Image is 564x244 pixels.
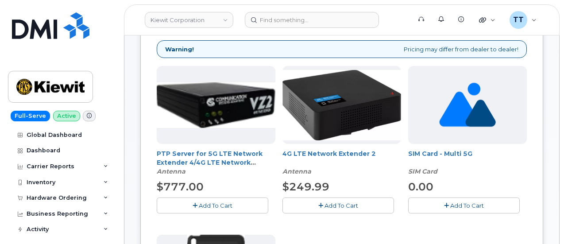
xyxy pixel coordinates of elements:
[450,202,484,209] span: Add To Cart
[324,202,358,209] span: Add To Cart
[408,150,472,158] a: SIM Card - Multi 5G
[157,180,204,193] span: $777.00
[282,150,376,158] a: 4G LTE Network Extender 2
[282,70,401,140] img: 4glte_extender.png
[165,45,194,54] strong: Warning!
[408,167,437,175] em: SIM Card
[157,40,527,58] div: Pricing may differ from dealer to dealer!
[199,202,232,209] span: Add To Cart
[282,198,394,213] button: Add To Cart
[473,11,502,29] div: Quicklinks
[282,167,311,175] em: Antenna
[245,12,379,28] input: Find something...
[439,66,495,144] img: no_image_found-2caef05468ed5679b831cfe6fc140e25e0c280774317ffc20a367ab7fd17291e.png
[513,15,524,25] span: TT
[408,149,527,176] div: SIM Card - Multi 5G
[145,12,233,28] a: Kiewit Corporation
[408,180,433,193] span: 0.00
[525,205,557,237] iframe: Messenger Launcher
[503,11,543,29] div: Travis Tedesco
[157,149,275,176] div: PTP Server for 5G LTE Network Extender 4/4G LTE Network Extender 3
[282,149,401,176] div: 4G LTE Network Extender 2
[157,167,185,175] em: Antenna
[157,198,268,213] button: Add To Cart
[157,82,275,128] img: Casa_Sysem.png
[408,198,520,213] button: Add To Cart
[282,180,329,193] span: $249.99
[157,150,263,175] a: PTP Server for 5G LTE Network Extender 4/4G LTE Network Extender 3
